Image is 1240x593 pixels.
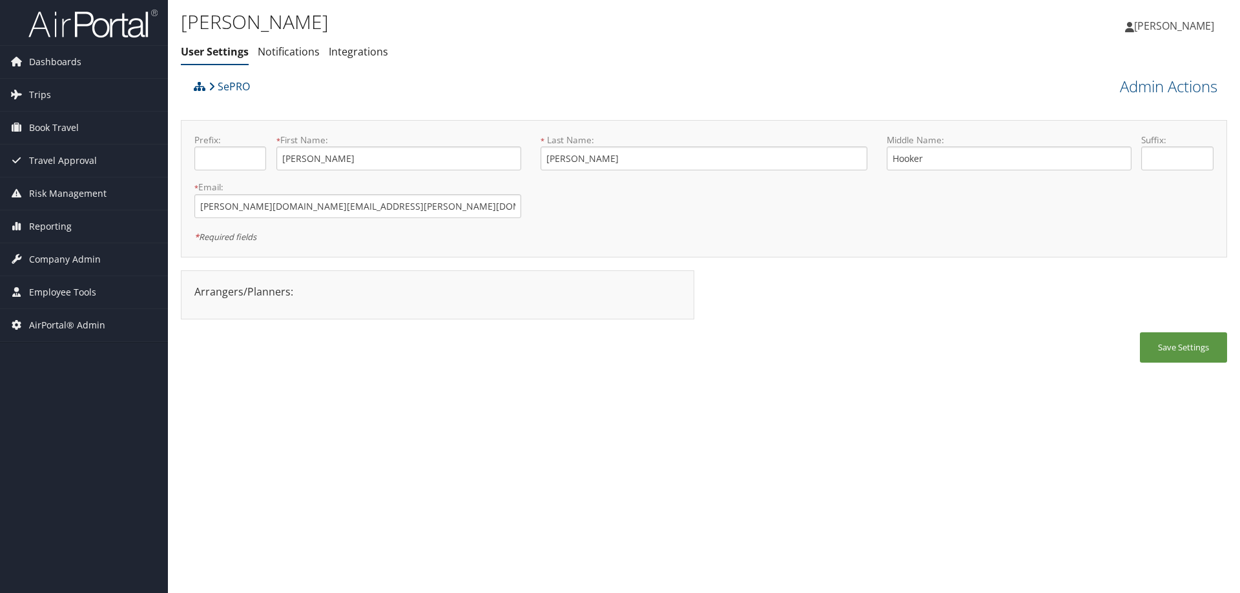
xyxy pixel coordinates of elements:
button: Save Settings [1140,332,1227,363]
label: Suffix: [1141,134,1213,146]
label: Email: [194,181,521,194]
div: Arrangers/Planners: [185,284,690,299]
h1: [PERSON_NAME] [181,8,878,35]
span: AirPortal® Admin [29,309,105,341]
span: Dashboards [29,46,81,78]
label: Prefix: [194,134,266,146]
span: Book Travel [29,112,79,144]
label: Middle Name: [887,134,1131,146]
a: Admin Actions [1120,75,1217,97]
img: airportal-logo.png [28,8,158,39]
em: Required fields [194,231,256,243]
span: [PERSON_NAME] [1134,19,1214,33]
a: SePRO [209,74,250,99]
span: Risk Management [29,177,107,210]
a: Notifications [258,45,320,59]
span: Reporting [29,210,72,243]
a: [PERSON_NAME] [1125,6,1227,45]
label: Last Name: [541,134,867,146]
a: Integrations [329,45,388,59]
span: Trips [29,79,51,111]
span: Travel Approval [29,145,97,177]
label: First Name: [276,134,521,146]
a: User Settings [181,45,249,59]
span: Company Admin [29,243,101,276]
span: Employee Tools [29,276,96,308]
